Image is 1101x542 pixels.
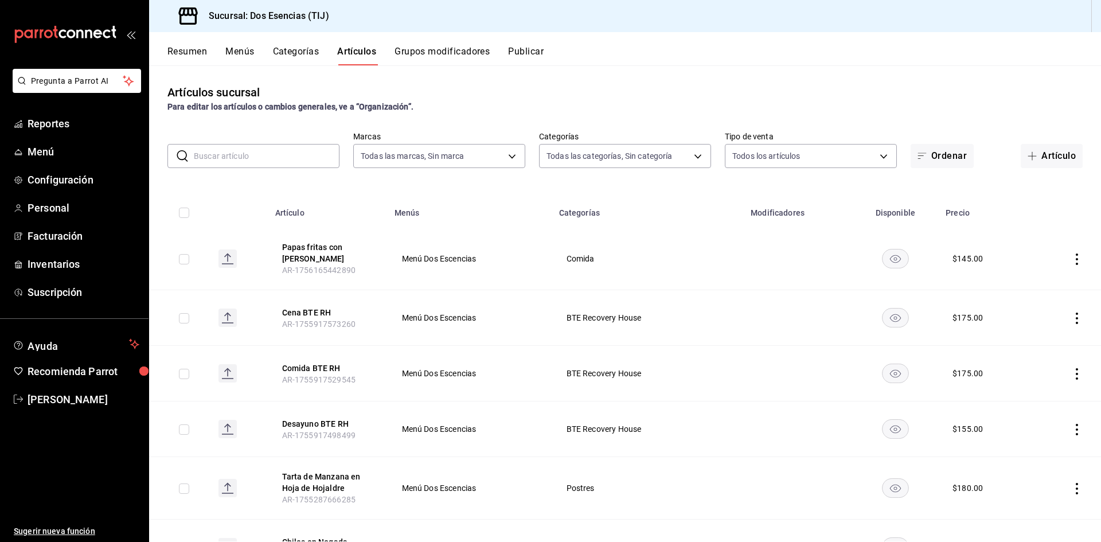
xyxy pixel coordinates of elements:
[952,368,983,379] div: $ 175.00
[882,478,909,498] button: availability-product
[273,46,319,65] button: Categorías
[167,46,207,65] button: Resumen
[282,266,356,275] span: AR-1756165442890
[282,495,356,504] span: AR-1755287666285
[1071,368,1083,380] button: actions
[14,525,139,537] span: Sugerir nueva función
[126,30,135,39] button: open_drawer_menu
[282,471,374,494] button: edit-product-location
[552,191,744,228] th: Categorías
[402,369,538,377] span: Menú Dos Escencias
[13,69,141,93] button: Pregunta a Parrot AI
[732,150,801,162] span: Todos los artículos
[882,308,909,327] button: availability-product
[28,364,139,379] span: Recomienda Parrot
[28,116,139,131] span: Reportes
[402,314,538,322] span: Menú Dos Escencias
[28,228,139,244] span: Facturación
[952,253,983,264] div: $ 145.00
[282,418,374,430] button: edit-product-location
[268,191,388,228] th: Artículo
[282,319,356,329] span: AR-1755917573260
[28,392,139,407] span: [PERSON_NAME]
[28,200,139,216] span: Personal
[1021,144,1083,168] button: Artículo
[337,46,376,65] button: Artículos
[402,255,538,263] span: Menú Dos Escencias
[194,145,339,167] input: Buscar artículo
[744,191,852,228] th: Modificadores
[1071,483,1083,494] button: actions
[282,362,374,374] button: edit-product-location
[167,84,260,101] div: Artículos sucursal
[882,419,909,439] button: availability-product
[167,102,413,111] strong: Para editar los artículos o cambios generales, ve a “Organización”.
[388,191,552,228] th: Menús
[282,241,374,264] button: edit-product-location
[8,83,141,95] a: Pregunta a Parrot AI
[508,46,544,65] button: Publicar
[567,369,730,377] span: BTE Recovery House
[1071,254,1083,265] button: actions
[282,431,356,440] span: AR-1755917498499
[1071,313,1083,324] button: actions
[282,307,374,318] button: edit-product-location
[28,172,139,188] span: Configuración
[911,144,974,168] button: Ordenar
[567,425,730,433] span: BTE Recovery House
[31,75,123,87] span: Pregunta a Parrot AI
[200,9,329,23] h3: Sucursal: Dos Esencias (TIJ)
[567,314,730,322] span: BTE Recovery House
[353,132,525,141] label: Marcas
[28,144,139,159] span: Menú
[952,312,983,323] div: $ 175.00
[546,150,673,162] span: Todas las categorías, Sin categoría
[28,256,139,272] span: Inventarios
[395,46,490,65] button: Grupos modificadores
[402,484,538,492] span: Menú Dos Escencias
[361,150,464,162] span: Todas las marcas, Sin marca
[539,132,711,141] label: Categorías
[882,364,909,383] button: availability-product
[725,132,897,141] label: Tipo de venta
[402,425,538,433] span: Menú Dos Escencias
[167,46,1101,65] div: navigation tabs
[567,484,730,492] span: Postres
[282,375,356,384] span: AR-1755917529545
[952,423,983,435] div: $ 155.00
[28,337,124,351] span: Ayuda
[225,46,254,65] button: Menús
[1071,424,1083,435] button: actions
[567,255,730,263] span: Comida
[952,482,983,494] div: $ 180.00
[939,191,1031,228] th: Precio
[28,284,139,300] span: Suscripción
[882,249,909,268] button: availability-product
[852,191,939,228] th: Disponible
